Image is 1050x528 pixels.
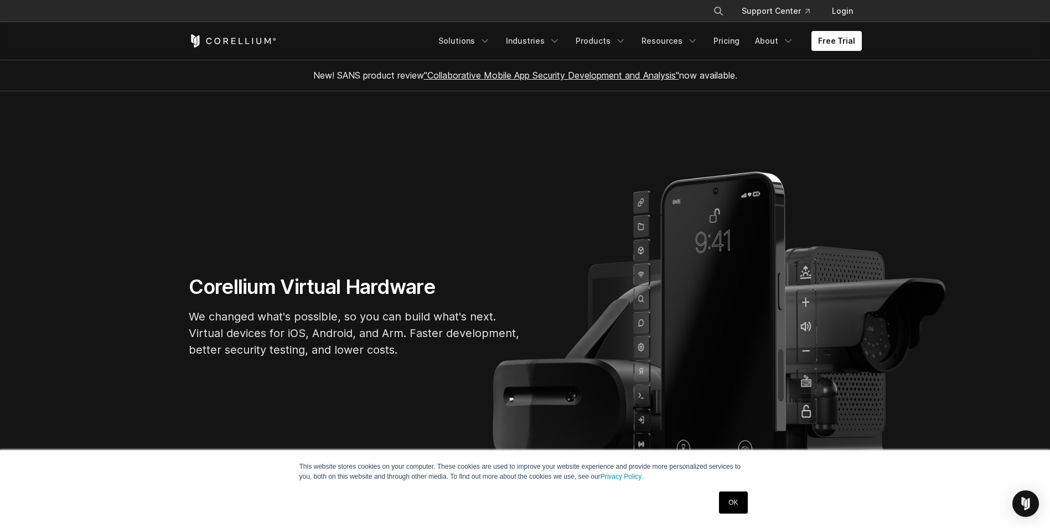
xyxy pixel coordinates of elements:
[700,1,862,21] div: Navigation Menu
[189,275,521,299] h1: Corellium Virtual Hardware
[299,462,751,482] p: This website stores cookies on your computer. These cookies are used to improve your website expe...
[601,473,643,480] a: Privacy Policy.
[811,31,862,51] a: Free Trial
[569,31,633,51] a: Products
[1012,490,1039,517] div: Open Intercom Messenger
[708,1,728,21] button: Search
[733,1,819,21] a: Support Center
[823,1,862,21] a: Login
[719,491,747,514] a: OK
[432,31,862,51] div: Navigation Menu
[189,308,521,358] p: We changed what's possible, so you can build what's next. Virtual devices for iOS, Android, and A...
[499,31,567,51] a: Industries
[748,31,800,51] a: About
[432,31,497,51] a: Solutions
[313,70,737,81] span: New! SANS product review now available.
[707,31,746,51] a: Pricing
[189,34,277,48] a: Corellium Home
[635,31,705,51] a: Resources
[424,70,679,81] a: "Collaborative Mobile App Security Development and Analysis"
